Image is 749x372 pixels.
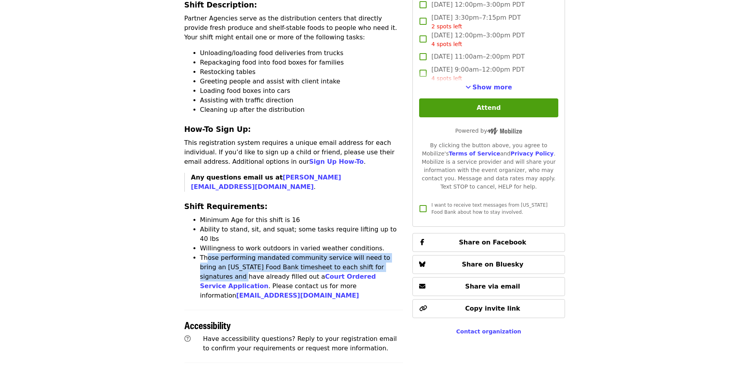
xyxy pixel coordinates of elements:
[466,83,512,92] button: See more timeslots
[419,141,558,191] div: By clicking the button above, you agree to Mobilize's and . Mobilize is a service provider and wi...
[200,48,403,58] li: Unloading/loading food deliveries from trucks
[412,299,565,318] button: Copy invite link
[184,1,257,9] strong: Shift Description:
[236,292,359,299] a: [EMAIL_ADDRESS][DOMAIN_NAME]
[412,277,565,296] button: Share via email
[203,335,397,352] span: Have accessibility questions? Reply to your registration email to confirm your requirements or re...
[431,31,525,48] span: [DATE] 12:00pm–3:00pm PDT
[419,98,558,117] button: Attend
[412,233,565,252] button: Share on Facebook
[431,41,462,47] span: 4 spots left
[431,75,462,81] span: 4 spots left
[459,239,526,246] span: Share on Facebook
[191,174,341,191] strong: Any questions email us at
[200,77,403,86] li: Greeting people and assist with client intake
[200,215,403,225] li: Minimum Age for this shift is 16
[200,253,403,300] li: Those performing mandated community service will need to bring an [US_STATE] Food Bank timesheet ...
[431,65,524,83] span: [DATE] 9:00am–12:00pm PDT
[200,244,403,253] li: Willingness to work outdoors in varied weather conditions.
[184,138,403,167] p: This registration system requires a unique email address for each individual. If you’d like to si...
[184,335,191,342] i: question-circle icon
[473,83,512,91] span: Show more
[184,14,403,42] p: Partner Agencies serve as the distribution centers that directly provide fresh produce and shelf-...
[309,158,364,165] a: Sign Up How-To
[191,173,403,192] p: .
[184,202,268,211] strong: Shift Requirements:
[200,225,403,244] li: Ability to stand, sit, and squat; some tasks require lifting up to 40 lbs
[431,202,547,215] span: I want to receive text messages from [US_STATE] Food Bank about how to stay involved.
[200,96,403,105] li: Assisting with traffic direction
[431,52,524,61] span: [DATE] 11:00am–2:00pm PDT
[465,283,520,290] span: Share via email
[510,150,554,157] a: Privacy Policy
[462,261,524,268] span: Share on Bluesky
[184,125,251,133] strong: How-To Sign Up:
[200,105,403,115] li: Cleaning up after the distribution
[200,58,403,67] li: Repackaging food into food boxes for families
[455,128,522,134] span: Powered by
[412,255,565,274] button: Share on Bluesky
[200,67,403,77] li: Restocking tables
[431,13,521,31] span: [DATE] 3:30pm–7:15pm PDT
[456,328,521,335] a: Contact organization
[431,23,462,30] span: 2 spots left
[449,150,500,157] a: Terms of Service
[465,305,520,312] span: Copy invite link
[184,318,231,332] span: Accessibility
[200,86,403,96] li: Loading food boxes into cars
[487,128,522,135] img: Powered by Mobilize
